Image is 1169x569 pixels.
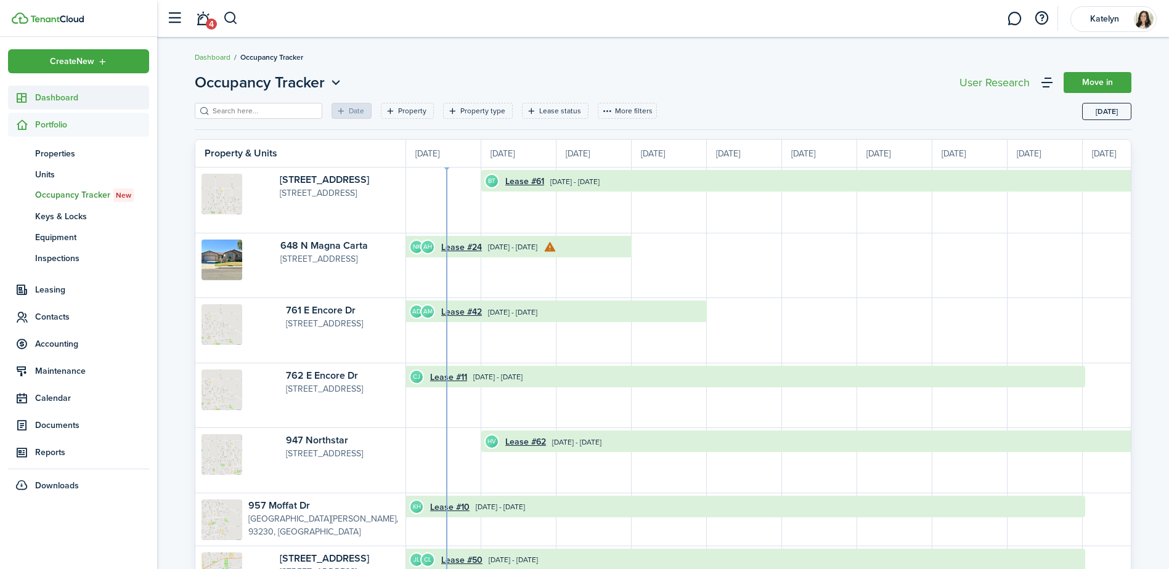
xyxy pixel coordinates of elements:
timeline-board-header-title: Property & Units [205,146,277,161]
img: Property avatar [202,240,242,280]
a: Lease #42 [441,305,482,318]
a: Lease #50 [441,554,483,567]
span: Occupancy Tracker [240,52,303,63]
img: Property avatar [202,369,242,410]
a: Inspections [8,248,149,268]
span: Occupancy Tracker [35,188,149,202]
div: [DATE] [707,140,782,167]
button: User Research [956,74,1033,91]
span: Inspections [35,252,149,265]
p: [STREET_ADDRESS] [280,187,401,200]
img: TenantCloud [12,12,28,24]
span: Leasing [35,283,149,296]
button: Occupancy Tracker [195,71,344,94]
img: Property avatar [202,304,242,345]
avatar-text: JL [410,554,423,566]
span: Documents [35,419,149,432]
div: [DATE] [1083,140,1158,167]
span: Contacts [35,310,149,323]
button: Today [1082,103,1131,120]
button: Open sidebar [163,7,186,30]
a: [STREET_ADDRESS] [280,551,369,565]
a: Dashboard [8,86,149,110]
button: Search [223,8,238,29]
filter-tag-label: Lease status [539,105,581,116]
button: More filters [598,103,657,119]
div: [DATE] [481,140,556,167]
a: Lease #11 [430,371,467,384]
div: [DATE] [406,140,481,167]
a: Units [8,164,149,185]
span: Katelyn [1080,15,1129,23]
span: Calendar [35,392,149,405]
filter-tag-label: Property type [460,105,505,116]
a: 957 Moffat Dr [248,498,310,512]
a: 947 Northstar [286,433,348,447]
span: New [116,190,131,201]
p: [STREET_ADDRESS] [286,447,401,460]
a: Lease #61 [505,175,544,188]
time: [DATE] - [DATE] [488,307,537,318]
p: [GEOGRAPHIC_DATA][PERSON_NAME], 93230, [GEOGRAPHIC_DATA] [248,512,400,538]
p: [STREET_ADDRESS] [280,252,400,265]
filter-tag-label: Property [398,105,426,116]
a: Equipment [8,227,149,248]
span: Accounting [35,337,149,350]
img: Katelyn [1134,9,1154,29]
span: Reports [35,446,149,459]
button: Open menu [8,49,149,73]
avatar-text: HV [486,435,498,448]
a: Lease #24 [441,241,482,254]
time: [DATE] - [DATE] [552,437,601,448]
div: [DATE] [782,140,857,167]
a: Properties [8,143,149,164]
p: [STREET_ADDRESS] [286,317,401,330]
time: [DATE] - [DATE] [488,241,537,252]
img: Property avatar [202,174,242,214]
a: 648 N Magna Carta [280,238,368,252]
time: [DATE] - [DATE] [473,371,523,382]
span: Units [35,168,149,181]
div: [DATE] [1008,140,1083,167]
a: Lease #10 [430,501,470,514]
a: 762 E Encore Dr [286,368,358,382]
avatar-text: AH [422,241,434,253]
span: Portfolio [35,118,149,131]
avatar-text: AD [410,305,423,318]
span: 4 [206,18,217,30]
div: [DATE] [932,140,1008,167]
span: Downloads [35,479,79,492]
img: Property avatar [202,434,242,475]
avatar-text: KH [410,501,423,513]
avatar-text: CJ [410,371,423,383]
a: Lease #62 [505,435,546,448]
span: Dashboard [35,91,149,104]
a: Messaging [1003,3,1026,34]
div: [DATE] [632,140,707,167]
img: Property avatar [202,499,242,540]
filter-tag: Open filter [443,103,513,119]
filter-tag: Open filter [522,103,589,119]
a: Move in [1064,72,1131,93]
a: Notifications [191,3,214,34]
time: [DATE] - [DATE] [476,501,525,512]
filter-tag: Open filter [381,103,434,119]
avatar-text: CL [422,554,434,566]
p: [STREET_ADDRESS] [286,382,401,395]
a: 761 E Encore Dr [286,303,356,317]
a: Dashboard [195,52,230,63]
a: [STREET_ADDRESS] [280,172,369,187]
span: Maintenance [35,365,149,377]
button: Open resource center [1031,8,1052,29]
span: Occupancy Tracker [195,71,325,94]
button: Open menu [195,71,344,94]
a: Occupancy TrackerNew [8,185,149,206]
time: [DATE] - [DATE] [489,554,538,565]
span: Create New [50,57,94,66]
img: TenantCloud [30,15,84,23]
div: [DATE] [857,140,932,167]
a: Reports [8,440,149,464]
avatar-text: BT [486,175,498,187]
div: [DATE] [556,140,632,167]
div: User Research [959,77,1030,88]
